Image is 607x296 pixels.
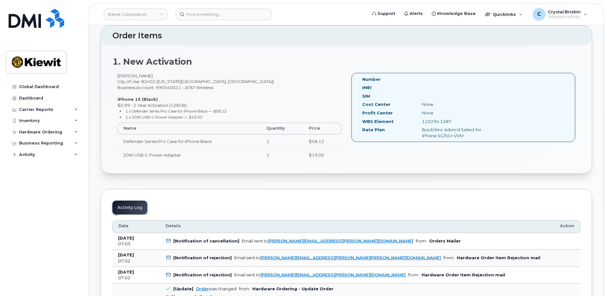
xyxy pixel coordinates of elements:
[173,255,232,260] b: [Notification of rejection]
[493,12,516,17] span: Quicklinks
[417,101,501,107] div: None
[125,115,202,119] small: 1 x 20W USB-C Power Adapter — $19.00
[579,268,602,291] iframe: Messenger Launcher
[117,134,261,148] td: Defender Series Pro Case for iPhone Black
[118,270,134,274] b: [DATE]
[528,8,592,21] div: Crystal.Brisbin
[410,10,423,17] span: Alerts
[234,273,406,277] div: Email sent to
[118,253,134,257] b: [DATE]
[112,73,346,168] div: [PERSON_NAME] City of Use: 83402 ([US_STATE][GEOGRAPHIC_DATA], [GEOGRAPHIC_DATA]) Business Accoun...
[416,239,427,243] span: from:
[261,255,441,260] a: [PERSON_NAME][EMAIL_ADDRESS][PERSON_NAME][PERSON_NAME][DOMAIN_NAME]
[362,76,381,82] label: Number
[173,286,193,291] b: [Update]
[118,223,129,229] span: Date
[422,273,505,277] b: Hardware Order Item Rejection mail
[252,286,333,291] b: Hardware Ordering - Update Order
[239,286,250,291] span: from:
[417,110,501,116] div: None
[118,275,154,281] div: 07:02
[457,255,540,260] b: Hardware Order Item Rejection mail
[176,9,272,20] input: Find something...
[444,255,454,260] span: from:
[427,7,480,20] a: Knowledge Base
[362,127,385,133] label: Rate Plan
[117,123,261,134] th: Name
[125,109,227,113] small: 1 x Defender Series Pro Case for iPhone Black — $58.12
[261,123,303,134] th: Quantity
[173,273,232,277] b: [Notification of rejection]
[429,239,461,243] b: Orders Mailer
[118,241,154,247] div: 07:03
[481,8,527,21] div: Quicklinks
[362,101,390,107] label: Cost Center
[303,123,341,134] th: Price
[408,273,419,277] span: from:
[261,134,303,148] td: 1
[173,239,239,243] b: [Notification of cancellation]
[118,258,154,264] div: 07:02
[362,110,393,116] label: Profit Center
[362,119,394,125] label: WBS Element
[548,9,581,14] span: Crystal.Brisbin
[234,255,441,260] div: Email sent to
[196,286,237,291] div: was changed
[537,10,541,18] span: C
[368,7,400,20] a: Support
[417,127,501,138] div: Bus Enhnc Advncd Select for iPhone 5G/5G+ VVM
[261,273,406,277] a: [PERSON_NAME][EMAIL_ADDRESS][PERSON_NAME][DOMAIN_NAME]
[400,7,427,20] a: Alerts
[437,10,476,17] span: Knowledge Base
[377,10,395,17] span: Support
[166,223,181,229] span: Details
[112,56,192,67] strong: 1. New Activation
[104,9,167,20] a: Kiewit Corporation
[196,286,209,291] a: Order
[117,97,158,102] strong: iPhone 15 (Black)
[117,148,261,162] td: 20W USB-C Power Adapter
[112,31,580,40] h2: Order Items
[242,239,413,243] div: Email sent to
[268,239,413,243] a: [PERSON_NAME][EMAIL_ADDRESS][PERSON_NAME][DOMAIN_NAME]
[261,148,303,162] td: 1
[362,85,371,91] label: IMEI
[118,236,134,241] b: [DATE]
[417,119,501,125] div: 110294.1287
[548,14,581,19] span: Wireless Admin
[303,134,341,148] td: $58.12
[554,220,580,233] th: Action
[303,148,341,162] td: $19.00
[362,93,370,99] label: SIM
